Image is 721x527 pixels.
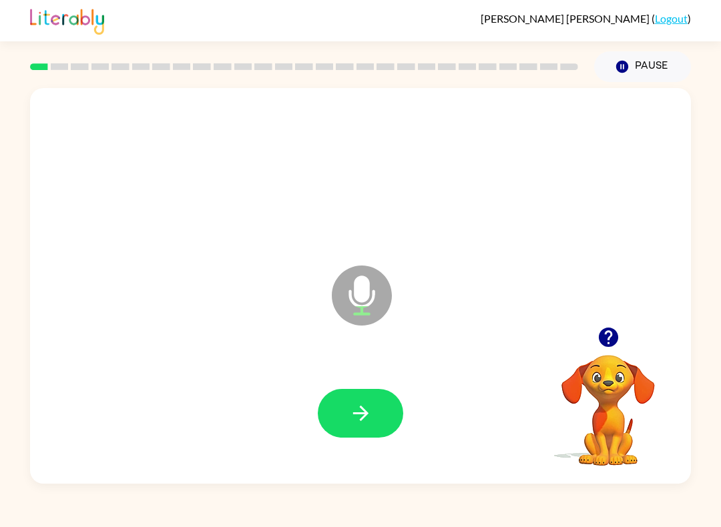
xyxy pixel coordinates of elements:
span: [PERSON_NAME] [PERSON_NAME] [481,12,652,25]
video: Your browser must support playing .mp4 files to use Literably. Please try using another browser. [541,334,675,468]
a: Logout [655,12,688,25]
div: ( ) [481,12,691,25]
img: Literably [30,5,104,35]
button: Pause [594,51,691,82]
